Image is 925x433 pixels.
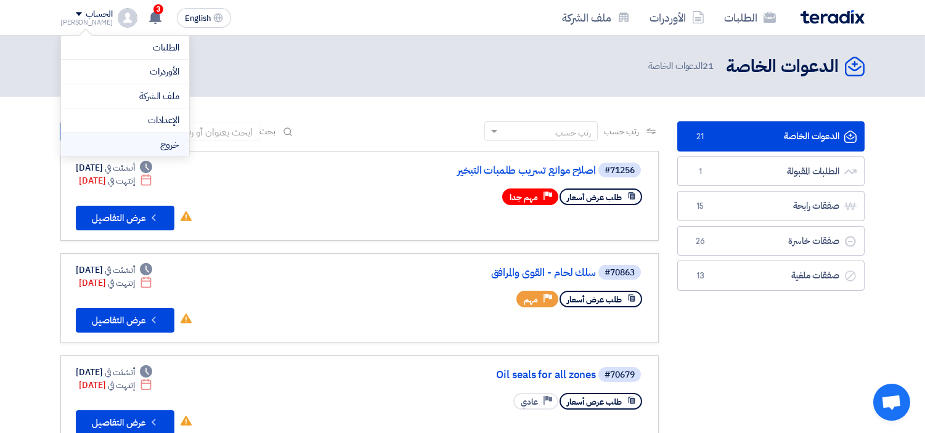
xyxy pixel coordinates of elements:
[524,294,538,306] span: مهم
[567,294,622,306] span: طلب عرض أسعار
[108,379,134,392] span: إنتهت في
[567,396,622,408] span: طلب عرض أسعار
[76,264,152,277] div: [DATE]
[79,174,152,187] div: [DATE]
[118,8,137,28] img: profile_test.png
[555,126,591,139] div: رتب حسب
[86,9,112,20] div: الحساب
[177,8,231,28] button: English
[510,192,538,203] span: مهم جدا
[677,226,865,256] a: صفقات خاسرة26
[61,133,189,157] li: خروج
[693,270,707,282] span: 13
[677,156,865,187] a: الطلبات المقبولة1
[726,55,839,79] h2: الدعوات الخاصة
[640,3,714,32] a: الأوردرات
[71,89,179,103] a: ملف الشركة
[76,308,174,333] button: عرض التفاصيل
[521,396,538,408] span: عادي
[71,41,179,55] a: الطلبات
[259,125,275,138] span: بحث
[677,261,865,291] a: صفقات ملغية13
[105,161,134,174] span: أنشئت في
[714,3,786,32] a: الطلبات
[76,161,152,174] div: [DATE]
[105,264,134,277] span: أنشئت في
[79,277,152,289] div: [DATE]
[153,4,163,14] span: 3
[648,59,716,73] span: الدعوات الخاصة
[76,366,152,379] div: [DATE]
[605,166,635,175] div: #71256
[703,59,714,73] span: 21
[105,366,134,379] span: أنشئت في
[693,235,707,248] span: 26
[71,113,179,127] a: الإعدادات
[76,206,174,230] button: عرض التفاصيل
[108,174,134,187] span: إنتهت في
[693,166,707,178] span: 1
[79,379,152,392] div: [DATE]
[801,10,865,24] img: Teradix logo
[349,267,596,278] a: سلك لحام - القوي والمرافق
[605,269,635,277] div: #70863
[693,200,707,212] span: 15
[567,192,622,203] span: طلب عرض أسعار
[604,125,639,138] span: رتب حسب
[677,121,865,152] a: الدعوات الخاصة21
[552,3,640,32] a: ملف الشركة
[873,384,910,421] div: Open chat
[71,65,179,79] a: الأوردرات
[693,131,707,143] span: 21
[108,277,134,289] span: إنتهت في
[677,191,865,221] a: صفقات رابحة15
[349,165,596,176] a: اصلاح موانع تسريب طلمبات التبخير
[60,19,113,26] div: [PERSON_NAME]
[605,371,635,379] div: #70679
[349,370,596,381] a: Oil seals for all zones
[185,14,211,23] span: English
